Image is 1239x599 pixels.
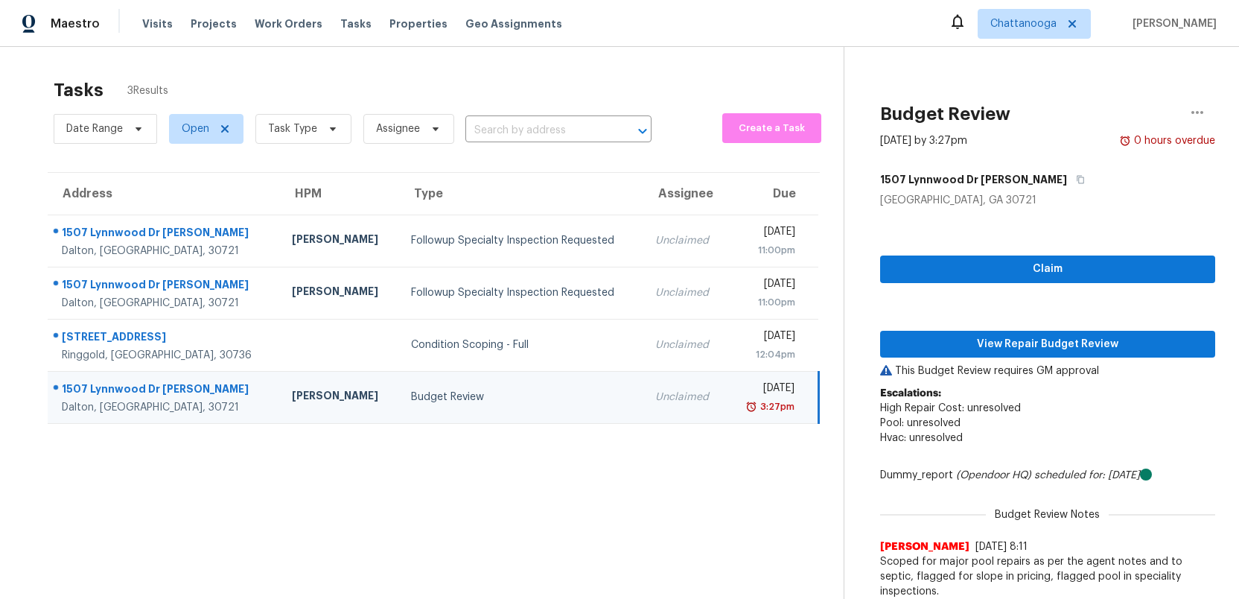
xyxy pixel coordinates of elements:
[1131,133,1215,148] div: 0 hours overdue
[880,107,1010,121] h2: Budget Review
[268,121,317,136] span: Task Type
[727,173,818,215] th: Due
[191,16,237,31] span: Projects
[632,121,653,142] button: Open
[739,329,795,347] div: [DATE]
[1034,470,1140,481] i: scheduled for: [DATE]
[880,331,1215,358] button: View Repair Budget Review
[990,16,1057,31] span: Chattanooga
[643,173,727,215] th: Assignee
[880,133,967,148] div: [DATE] by 3:27pm
[411,390,631,405] div: Budget Review
[739,224,795,243] div: [DATE]
[1067,166,1087,193] button: Copy Address
[62,277,268,296] div: 1507 Lynnwood Dr [PERSON_NAME]
[892,335,1203,354] span: View Repair Budget Review
[880,172,1067,187] h5: 1507 Lynnwood Dr [PERSON_NAME]
[956,470,1031,481] i: (Opendoor HQ)
[465,16,562,31] span: Geo Assignments
[1119,133,1131,148] img: Overdue Alarm Icon
[986,507,1109,522] span: Budget Review Notes
[655,337,715,352] div: Unclaimed
[399,173,643,215] th: Type
[880,256,1215,283] button: Claim
[411,233,631,248] div: Followup Specialty Inspection Requested
[739,381,794,399] div: [DATE]
[62,400,268,415] div: Dalton, [GEOGRAPHIC_DATA], 30721
[1127,16,1217,31] span: [PERSON_NAME]
[292,232,386,250] div: [PERSON_NAME]
[880,388,941,399] b: Escalations:
[182,121,209,136] span: Open
[880,403,1021,413] span: High Repair Cost: unresolved
[66,121,123,136] span: Date Range
[62,381,268,400] div: 1507 Lynnwood Dr [PERSON_NAME]
[62,348,268,363] div: Ringgold, [GEOGRAPHIC_DATA], 30736
[880,433,963,443] span: Hvac: unresolved
[411,285,631,300] div: Followup Specialty Inspection Requested
[127,83,168,98] span: 3 Results
[54,83,103,98] h2: Tasks
[62,225,268,244] div: 1507 Lynnwood Dr [PERSON_NAME]
[292,388,386,407] div: [PERSON_NAME]
[292,284,386,302] div: [PERSON_NAME]
[48,173,280,215] th: Address
[880,364,1215,378] p: This Budget Review requires GM approval
[62,296,268,311] div: Dalton, [GEOGRAPHIC_DATA], 30721
[655,233,715,248] div: Unclaimed
[255,16,322,31] span: Work Orders
[62,329,268,348] div: [STREET_ADDRESS]
[880,468,1215,483] div: Dummy_report
[880,539,969,554] span: [PERSON_NAME]
[739,243,795,258] div: 11:00pm
[465,119,610,142] input: Search by address
[739,276,795,295] div: [DATE]
[892,260,1203,279] span: Claim
[975,542,1028,552] span: [DATE] 8:11
[280,173,398,215] th: HPM
[340,19,372,29] span: Tasks
[411,337,631,352] div: Condition Scoping - Full
[739,295,795,310] div: 11:00pm
[62,244,268,259] div: Dalton, [GEOGRAPHIC_DATA], 30721
[730,120,814,137] span: Create a Task
[745,399,757,414] img: Overdue Alarm Icon
[655,285,715,300] div: Unclaimed
[655,390,715,405] div: Unclaimed
[880,193,1215,208] div: [GEOGRAPHIC_DATA], GA 30721
[880,418,961,428] span: Pool: unresolved
[757,399,794,414] div: 3:27pm
[880,554,1215,599] span: Scoped for major pool repairs as per the agent notes and to septic, flagged for slope in pricing,...
[376,121,420,136] span: Assignee
[739,347,795,362] div: 12:04pm
[722,113,821,143] button: Create a Task
[389,16,447,31] span: Properties
[142,16,173,31] span: Visits
[51,16,100,31] span: Maestro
